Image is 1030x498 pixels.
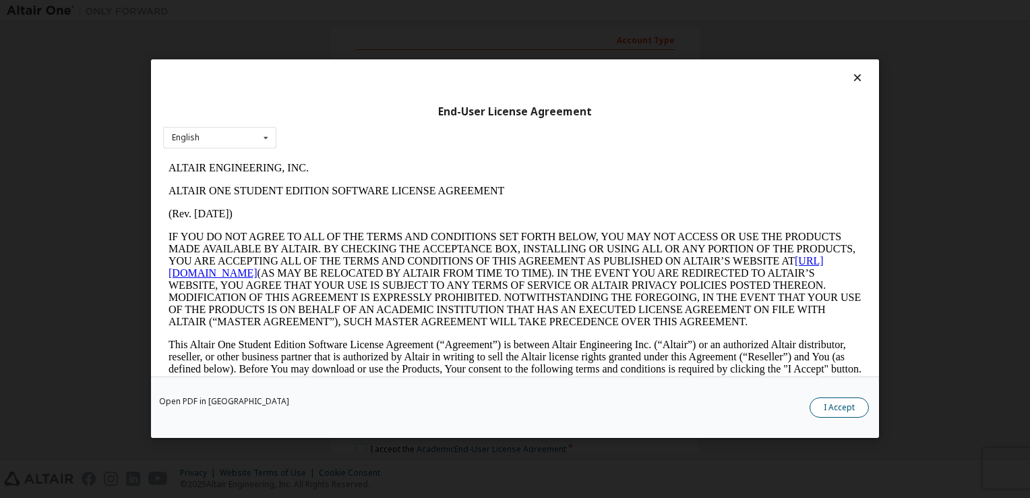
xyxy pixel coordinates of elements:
[810,398,869,418] button: I Accept
[5,51,698,63] p: (Rev. [DATE])
[5,99,661,122] a: [URL][DOMAIN_NAME]
[5,74,698,171] p: IF YOU DO NOT AGREE TO ALL OF THE TERMS AND CONDITIONS SET FORTH BELOW, YOU MAY NOT ACCESS OR USE...
[5,28,698,40] p: ALTAIR ONE STUDENT EDITION SOFTWARE LICENSE AGREEMENT
[172,134,200,142] div: English
[5,182,698,231] p: This Altair One Student Edition Software License Agreement (“Agreement”) is between Altair Engine...
[5,5,698,18] p: ALTAIR ENGINEERING, INC.
[159,398,289,406] a: Open PDF in [GEOGRAPHIC_DATA]
[163,105,867,119] div: End-User License Agreement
